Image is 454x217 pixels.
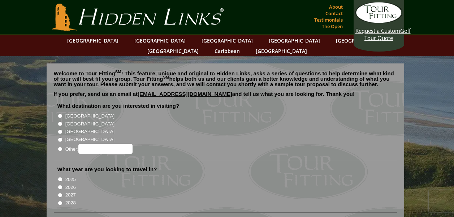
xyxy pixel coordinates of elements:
a: [GEOGRAPHIC_DATA] [252,46,311,56]
a: [GEOGRAPHIC_DATA] [332,35,391,46]
label: What destination are you interested in visiting? [57,102,180,110]
p: Welcome to Tour Fitting ! This feature, unique and original to Hidden Links, asks a series of que... [54,71,397,87]
a: Request a CustomGolf Tour Quote [355,2,402,41]
a: [GEOGRAPHIC_DATA] [265,35,324,46]
label: 2026 [65,184,76,191]
sup: SM [115,70,121,74]
label: [GEOGRAPHIC_DATA] [65,136,114,143]
p: If you prefer, send us an email at and tell us what you are looking for. Thank you! [54,91,397,102]
a: [GEOGRAPHIC_DATA] [198,35,256,46]
sup: SM [163,75,169,79]
label: What year are you looking to travel in? [57,166,157,173]
a: Testimonials [312,15,345,25]
input: Other: [78,144,133,154]
a: [GEOGRAPHIC_DATA] [64,35,122,46]
a: About [327,2,345,12]
label: Other: [65,144,133,154]
label: [GEOGRAPHIC_DATA] [65,112,114,120]
label: [GEOGRAPHIC_DATA] [65,128,114,135]
label: 2028 [65,199,76,207]
label: 2025 [65,176,76,183]
a: Contact [324,8,345,18]
a: [EMAIL_ADDRESS][DOMAIN_NAME] [138,91,232,97]
a: Caribbean [211,46,243,56]
a: The Open [320,21,345,31]
a: [GEOGRAPHIC_DATA] [144,46,202,56]
label: [GEOGRAPHIC_DATA] [65,120,114,128]
a: [GEOGRAPHIC_DATA] [131,35,189,46]
span: Request a Custom [355,27,400,34]
label: 2027 [65,191,76,199]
